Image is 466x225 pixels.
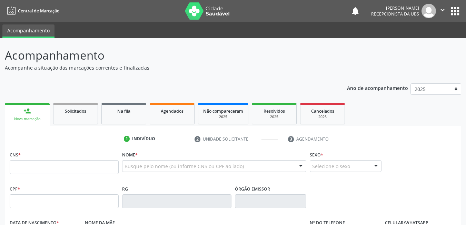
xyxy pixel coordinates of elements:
div: 2025 [257,114,291,120]
span: Cancelados [311,108,334,114]
div: person_add [23,107,31,115]
a: Acompanhamento [2,24,54,38]
p: Ano de acompanhamento [347,83,408,92]
span: Busque pelo nome (ou informe CNS ou CPF ao lado) [125,163,244,170]
span: Na fila [117,108,130,114]
div: [PERSON_NAME] [371,5,419,11]
a: Central de Marcação [5,5,59,17]
div: 2025 [203,114,243,120]
span: Não compareceram [203,108,243,114]
div: Indivíduo [132,136,155,142]
span: Recepcionista da UBS [371,11,419,17]
img: img [422,4,436,18]
span: Solicitados [65,108,86,114]
div: Nova marcação [10,116,45,122]
label: Nome [122,150,138,160]
span: Resolvidos [264,108,285,114]
span: Agendados [161,108,184,114]
p: Acompanhe a situação das marcações correntes e finalizadas [5,64,324,71]
label: Sexo [310,150,323,160]
label: CNS [10,150,21,160]
div: 1 [124,136,130,142]
label: Órgão emissor [235,184,270,194]
button:  [436,4,449,18]
button: apps [449,5,461,17]
p: Acompanhamento [5,47,324,64]
label: CPF [10,184,20,194]
span: Selecione o sexo [312,163,350,170]
span: Central de Marcação [18,8,59,14]
i:  [439,6,446,14]
div: 2025 [305,114,340,120]
label: RG [122,184,128,194]
button: notifications [350,6,360,16]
